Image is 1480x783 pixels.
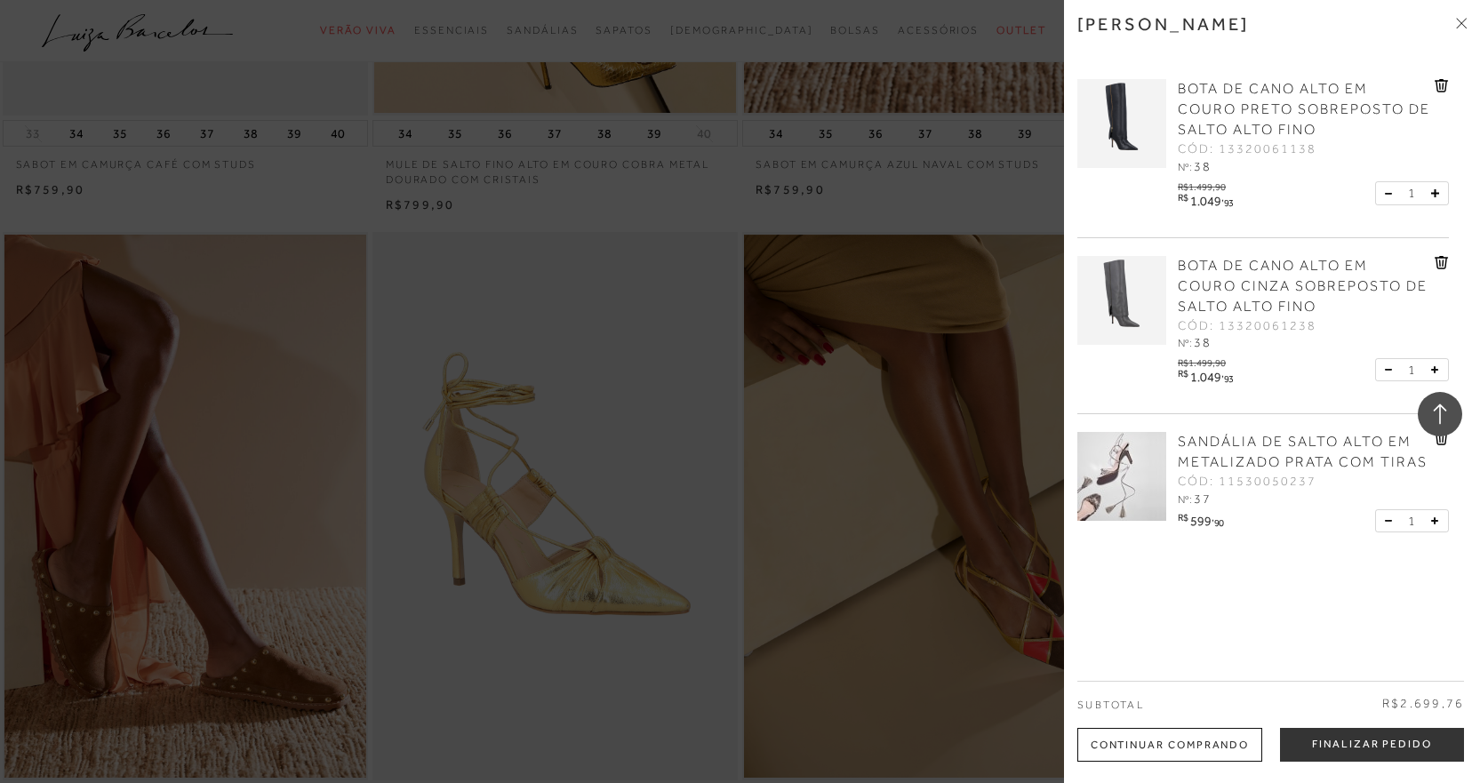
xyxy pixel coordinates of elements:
i: R$ [1178,369,1188,379]
span: 1 [1408,361,1415,380]
i: , [1221,369,1234,379]
span: 37 [1194,491,1212,506]
span: 38 [1194,159,1212,173]
span: 93 [1224,197,1234,208]
span: 38 [1194,335,1212,349]
img: BOTA DE CANO ALTO EM COURO CINZA SOBREPOSTO DE SALTO ALTO FINO [1077,256,1166,345]
a: BOTA DE CANO ALTO EM COURO PRETO SOBREPOSTO DE SALTO ALTO FINO [1178,79,1430,140]
span: 1.049 [1190,194,1221,208]
span: 90 [1214,517,1224,528]
span: R$2.699,76 [1382,695,1464,713]
span: SANDÁLIA DE SALTO ALTO EM METALIZADO PRATA COM TIRAS [1178,434,1428,470]
a: SANDÁLIA DE SALTO ALTO EM METALIZADO PRATA COM TIRAS [1178,432,1430,473]
span: CÓD: 13320061238 [1178,317,1316,335]
span: 599 [1190,514,1212,528]
i: R$ [1178,193,1188,203]
div: R$1.499,90 [1178,177,1236,192]
span: CÓD: 13320061138 [1178,140,1316,158]
i: , [1212,513,1224,523]
span: Nº: [1178,337,1192,349]
span: BOTA DE CANO ALTO EM COURO PRETO SOBREPOSTO DE SALTO ALTO FINO [1178,81,1430,138]
span: 1 [1408,512,1415,531]
span: 1.049 [1190,370,1221,384]
span: 1 [1408,184,1415,203]
span: BOTA DE CANO ALTO EM COURO CINZA SOBREPOSTO DE SALTO ALTO FINO [1178,258,1428,315]
i: R$ [1178,513,1188,523]
div: Continuar Comprando [1077,728,1262,762]
img: SANDÁLIA DE SALTO ALTO EM METALIZADO PRATA COM TIRAS [1077,432,1166,521]
h3: [PERSON_NAME] [1077,13,1250,35]
a: BOTA DE CANO ALTO EM COURO CINZA SOBREPOSTO DE SALTO ALTO FINO [1178,256,1430,317]
i: , [1221,193,1234,203]
button: Finalizar Pedido [1280,728,1464,762]
span: Nº: [1178,493,1192,506]
div: R$1.499,90 [1178,353,1236,368]
span: Nº: [1178,161,1192,173]
span: 93 [1224,373,1234,384]
span: CÓD: 11530050237 [1178,473,1316,491]
img: BOTA DE CANO ALTO EM COURO PRETO SOBREPOSTO DE SALTO ALTO FINO [1077,79,1166,168]
span: Subtotal [1077,699,1144,711]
